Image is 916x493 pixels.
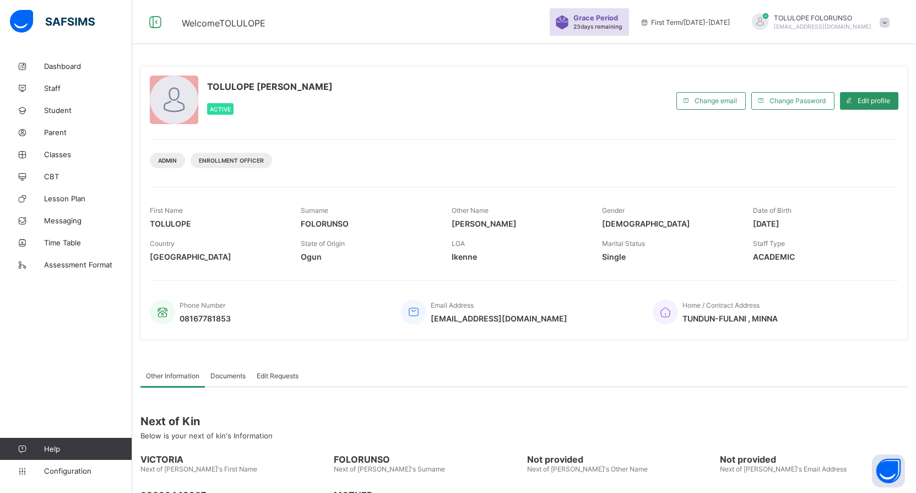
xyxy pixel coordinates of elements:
[44,62,132,71] span: Dashboard
[44,216,132,225] span: Messaging
[741,13,895,31] div: TOLULOPEFOLORUNSO
[10,10,95,33] img: safsims
[527,454,715,465] span: Not provided
[720,465,847,473] span: Next of [PERSON_NAME]'s Email Address
[44,238,132,247] span: Time Table
[140,415,908,428] span: Next of Kin
[452,219,586,228] span: [PERSON_NAME]
[140,454,328,465] span: VICTORIA
[150,239,175,248] span: Country
[452,252,586,261] span: Ikenne
[602,206,625,215] span: Gender
[44,128,132,137] span: Parent
[150,252,284,261] span: [GEOGRAPHIC_DATA]
[180,301,225,309] span: Phone Number
[301,219,435,228] span: FOLORUNSO
[44,467,132,475] span: Configuration
[682,314,778,323] span: TUNDUN-FULANI , MINNA
[573,14,618,22] span: Grace Period
[774,14,871,22] span: TOLULOPE FOLORUNSO
[774,23,871,30] span: [EMAIL_ADDRESS][DOMAIN_NAME]
[210,372,246,380] span: Documents
[753,252,887,261] span: ACADEMIC
[452,239,465,248] span: LGA
[527,465,648,473] span: Next of [PERSON_NAME]'s Other Name
[44,172,132,181] span: CBT
[158,157,177,164] span: Admin
[150,206,183,215] span: First Name
[44,106,132,115] span: Student
[555,15,569,29] img: sticker-purple.71386a28dfed39d6af7621340158ba97.svg
[872,454,905,487] button: Open asap
[753,239,785,248] span: Staff Type
[180,314,231,323] span: 08167781853
[44,260,132,269] span: Assessment Format
[140,465,257,473] span: Next of [PERSON_NAME]'s First Name
[44,150,132,159] span: Classes
[44,444,132,453] span: Help
[199,157,264,164] span: Enrollment Officer
[452,206,489,215] span: Other Name
[44,194,132,203] span: Lesson Plan
[573,23,622,30] span: 23 days remaining
[602,239,645,248] span: Marital Status
[431,314,567,323] span: [EMAIL_ADDRESS][DOMAIN_NAME]
[682,301,760,309] span: Home / Contract Address
[182,18,265,29] span: Welcome TOLULOPE
[150,219,284,228] span: TOLULOPE
[334,465,445,473] span: Next of [PERSON_NAME]'s Surname
[720,454,908,465] span: Not provided
[334,454,522,465] span: FOLORUNSO
[640,18,730,26] span: session/term information
[695,97,737,105] span: Change email
[210,106,231,112] span: Active
[140,431,273,440] span: Below is your next of kin's Information
[301,252,435,261] span: Ogun
[301,239,345,248] span: State of Origin
[602,252,736,261] span: Single
[301,206,328,215] span: Surname
[858,97,890,105] span: Edit profile
[44,84,132,93] span: Staff
[753,206,792,215] span: Date of Birth
[769,97,826,105] span: Change Password
[431,301,474,309] span: Email Address
[753,219,887,228] span: [DATE]
[207,81,333,92] span: TOLULOPE [PERSON_NAME]
[602,219,736,228] span: [DEMOGRAPHIC_DATA]
[146,372,199,380] span: Other Information
[257,372,299,380] span: Edit Requests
